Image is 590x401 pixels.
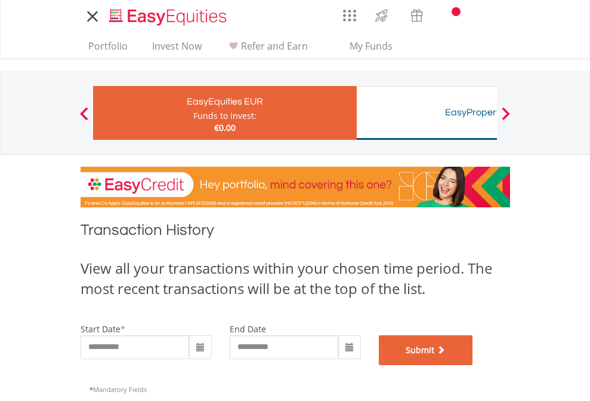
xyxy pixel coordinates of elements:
[241,39,308,53] span: Refer and Earn
[193,110,257,122] div: Funds to invest:
[230,323,266,335] label: end date
[104,3,231,27] a: Home page
[107,7,231,27] img: EasyEquities_Logo.png
[434,3,465,27] a: Notifications
[89,385,147,394] span: Mandatory Fields
[379,335,473,365] button: Submit
[214,122,236,133] span: €0.00
[335,3,364,22] a: AppsGrid
[495,3,526,29] a: My Profile
[332,38,410,54] span: My Funds
[494,113,518,125] button: Next
[399,3,434,25] a: Vouchers
[343,9,356,22] img: grid-menu-icon.svg
[372,6,391,25] img: thrive-v2.svg
[100,93,350,110] div: EasyEquities EUR
[407,6,427,25] img: vouchers-v2.svg
[147,40,206,59] a: Invest Now
[81,219,510,246] h1: Transaction History
[84,40,132,59] a: Portfolio
[81,258,510,299] div: View all your transactions within your chosen time period. The most recent transactions will be a...
[81,323,121,335] label: start date
[221,40,313,59] a: Refer and Earn
[81,167,510,207] img: EasyCredit Promotion Banner
[465,3,495,27] a: FAQ's and Support
[72,113,96,125] button: Previous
